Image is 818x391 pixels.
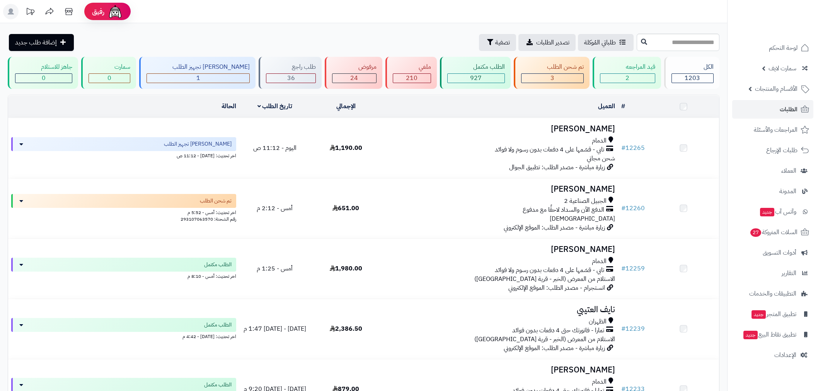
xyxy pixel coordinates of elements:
div: [PERSON_NAME] تجهيز الطلب [147,63,250,71]
a: التقارير [732,264,813,282]
a: مرفوض 24 [323,57,383,89]
div: الكل [671,63,714,71]
div: طلب راجع [266,63,316,71]
span: الدمام [592,257,607,266]
span: أدوات التسويق [763,247,796,258]
a: وآتس آبجديد [732,202,813,221]
span: التطبيقات والخدمات [749,288,796,299]
span: 1203 [685,73,700,83]
a: #12260 [621,204,645,213]
span: الاستلام من المعرض (الخبر - قرية [GEOGRAPHIC_DATA]) [474,274,615,284]
span: تم شحن الطلب [200,197,232,205]
a: إضافة طلب جديد [9,34,74,51]
span: # [621,324,625,333]
div: 0 [89,74,130,83]
a: # [621,102,625,111]
div: الطلب مكتمل [447,63,505,71]
div: 210 [393,74,431,83]
span: 2,386.50 [330,324,362,333]
div: ملغي [393,63,431,71]
span: تطبيق المتجر [751,309,796,320]
span: # [621,143,625,153]
span: زيارة مباشرة - مصدر الطلب: الموقع الإلكتروني [504,223,605,232]
a: [PERSON_NAME] تجهيز الطلب 1 [138,57,257,89]
span: [DATE] - [DATE] 1:47 م [244,324,306,333]
a: الإجمالي [336,102,356,111]
div: 0 [15,74,72,83]
a: السلات المتروكة27 [732,223,813,241]
a: لوحة التحكم [732,39,813,57]
a: الإعدادات [732,346,813,364]
span: العملاء [781,165,796,176]
span: إضافة طلب جديد [15,38,57,47]
span: تابي - قسّمها على 4 دفعات بدون رسوم ولا فوائد [495,266,604,275]
div: 36 [266,74,315,83]
div: اخر تحديث: [DATE] - 11:12 ص [11,151,236,159]
a: طلباتي المُوكلة [578,34,634,51]
h3: [PERSON_NAME] [385,365,615,374]
span: لوحة التحكم [769,42,798,53]
img: ai-face.png [107,4,123,19]
div: مرفوض [332,63,376,71]
span: الدمام [592,377,607,386]
div: اخر تحديث: أمس - 5:52 م [11,208,236,216]
a: جاهز للاستلام 0 [6,57,80,89]
a: قيد المراجعه 2 [591,57,663,89]
span: المدونة [779,186,796,197]
span: [PERSON_NAME] تجهيز الطلب [164,140,232,148]
span: وآتس آب [759,206,796,217]
span: الجبيل الصناعية 2 [564,197,607,206]
span: تصفية [495,38,510,47]
a: الطلب مكتمل 927 [438,57,512,89]
span: سمارت لايف [769,63,796,74]
a: تحديثات المنصة [20,4,40,21]
a: #12239 [621,324,645,333]
span: جديد [760,208,774,216]
span: زيارة مباشرة - مصدر الطلب: الموقع الإلكتروني [504,343,605,353]
a: العملاء [732,161,813,180]
div: 24 [332,74,376,83]
span: تمارا - فاتورتك حتى 4 دفعات بدون فوائد [512,326,604,335]
span: شحن مجاني [587,154,615,163]
a: تطبيق نقاط البيعجديد [732,325,813,344]
div: 2 [600,74,655,83]
span: الدمام [592,136,607,145]
a: المراجعات والأسئلة [732,121,813,139]
span: طلبات الإرجاع [766,145,798,156]
span: الطلب مكتمل [204,381,232,389]
span: الطلبات [780,104,798,115]
span: 1,980.00 [330,264,362,273]
a: تاريخ الطلب [257,102,293,111]
span: جديد [752,310,766,319]
span: التقارير [782,268,796,279]
h3: نايف العتيبي [385,305,615,314]
span: 210 [406,73,418,83]
a: سمارت 0 [80,57,138,89]
span: انستجرام - مصدر الطلب: الموقع الإلكتروني [508,283,605,292]
a: الطلبات [732,100,813,119]
span: زيارة مباشرة - مصدر الطلب: تطبيق الجوال [509,163,605,172]
a: أدوات التسويق [732,243,813,262]
div: 927 [448,74,504,83]
span: # [621,264,625,273]
span: جديد [743,331,758,339]
span: 24 [350,73,358,83]
a: التطبيقات والخدمات [732,284,813,303]
span: الطلب مكتمل [204,321,232,329]
a: تم شحن الطلب 3 [512,57,591,89]
span: السلات المتروكة [750,227,798,238]
span: تطبيق نقاط البيع [743,329,796,340]
span: 2 [625,73,629,83]
span: [DEMOGRAPHIC_DATA] [550,214,615,223]
div: اخر تحديث: [DATE] - 4:42 م [11,332,236,340]
a: المدونة [732,182,813,201]
h3: [PERSON_NAME] [385,185,615,194]
span: أمس - 2:12 م [257,204,293,213]
a: الكل1203 [663,57,721,89]
span: الطلب مكتمل [204,261,232,269]
span: 3 [550,73,554,83]
span: أمس - 1:25 م [257,264,293,273]
span: رقم الشحنة: 293107063570 [181,216,236,223]
div: 1 [147,74,249,83]
span: # [621,204,625,213]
